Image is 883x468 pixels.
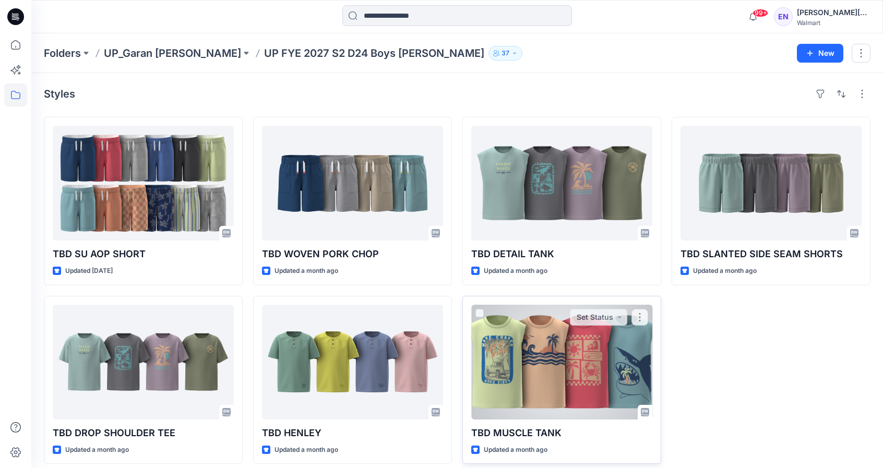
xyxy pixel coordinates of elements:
a: TBD WOVEN PORK CHOP [262,126,443,241]
p: UP FYE 2027 S2 D24 Boys [PERSON_NAME] [264,46,484,61]
a: TBD MUSCLE TANK [471,305,652,419]
p: Updated a month ago [484,266,547,277]
span: 99+ [753,9,768,17]
p: Updated a month ago [65,445,129,455]
p: TBD MUSCLE TANK [471,426,652,440]
p: Updated a month ago [275,266,338,277]
p: TBD DETAIL TANK [471,247,652,261]
a: UP_Garan [PERSON_NAME] [104,46,241,61]
h4: Styles [44,88,75,100]
a: TBD HENLEY [262,305,443,419]
p: TBD SU AOP SHORT [53,247,234,261]
p: TBD SLANTED SIDE SEAM SHORTS [681,247,862,261]
p: Updated a month ago [693,266,757,277]
p: 37 [502,47,509,59]
a: TBD SU AOP SHORT [53,126,234,241]
a: TBD SLANTED SIDE SEAM SHORTS [681,126,862,241]
p: TBD DROP SHOULDER TEE [53,426,234,440]
p: TBD HENLEY [262,426,443,440]
a: TBD DETAIL TANK [471,126,652,241]
div: Walmart [797,19,870,27]
div: EN [774,7,793,26]
a: TBD DROP SHOULDER TEE [53,305,234,419]
button: 37 [488,46,522,61]
button: New [797,44,843,63]
p: Updated a month ago [484,445,547,455]
div: [PERSON_NAME][DATE] [797,6,870,19]
p: Updated a month ago [275,445,338,455]
p: TBD WOVEN PORK CHOP [262,247,443,261]
a: Folders [44,46,81,61]
p: Updated [DATE] [65,266,113,277]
